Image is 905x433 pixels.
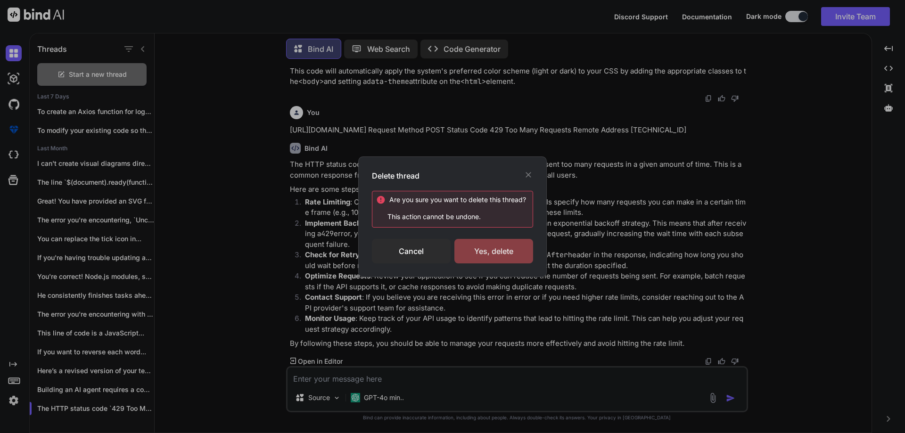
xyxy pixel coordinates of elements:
[376,212,533,221] p: This action cannot be undone.
[454,239,533,263] div: Yes, delete
[389,195,526,204] div: Are you sure you want to delete this ?
[372,170,420,181] h3: Delete thread
[372,239,451,263] div: Cancel
[501,196,523,204] span: thread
